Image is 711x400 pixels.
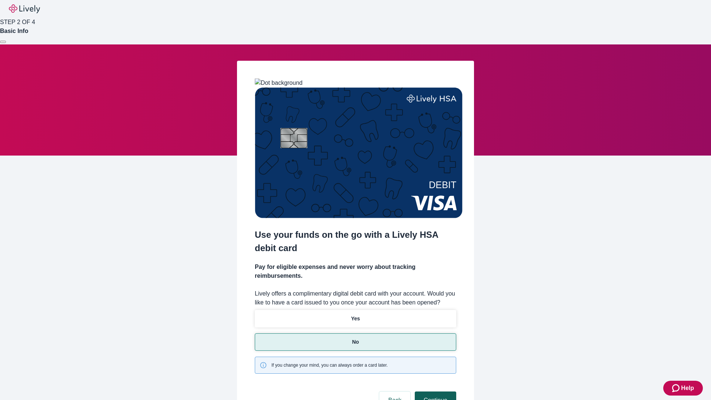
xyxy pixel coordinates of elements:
label: Lively offers a complimentary digital debit card with your account. Would you like to have a card... [255,289,456,307]
p: Yes [351,315,360,323]
h4: Pay for eligible expenses and never worry about tracking reimbursements. [255,263,456,280]
button: Yes [255,310,456,327]
button: No [255,333,456,351]
p: No [352,338,359,346]
h2: Use your funds on the go with a Lively HSA debit card [255,228,456,255]
img: Lively [9,4,40,13]
button: Zendesk support iconHelp [663,381,703,396]
span: If you change your mind, you can always order a card later. [271,362,388,369]
svg: Zendesk support icon [672,384,681,393]
img: Dot background [255,79,303,87]
span: Help [681,384,694,393]
img: Debit card [255,87,463,218]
